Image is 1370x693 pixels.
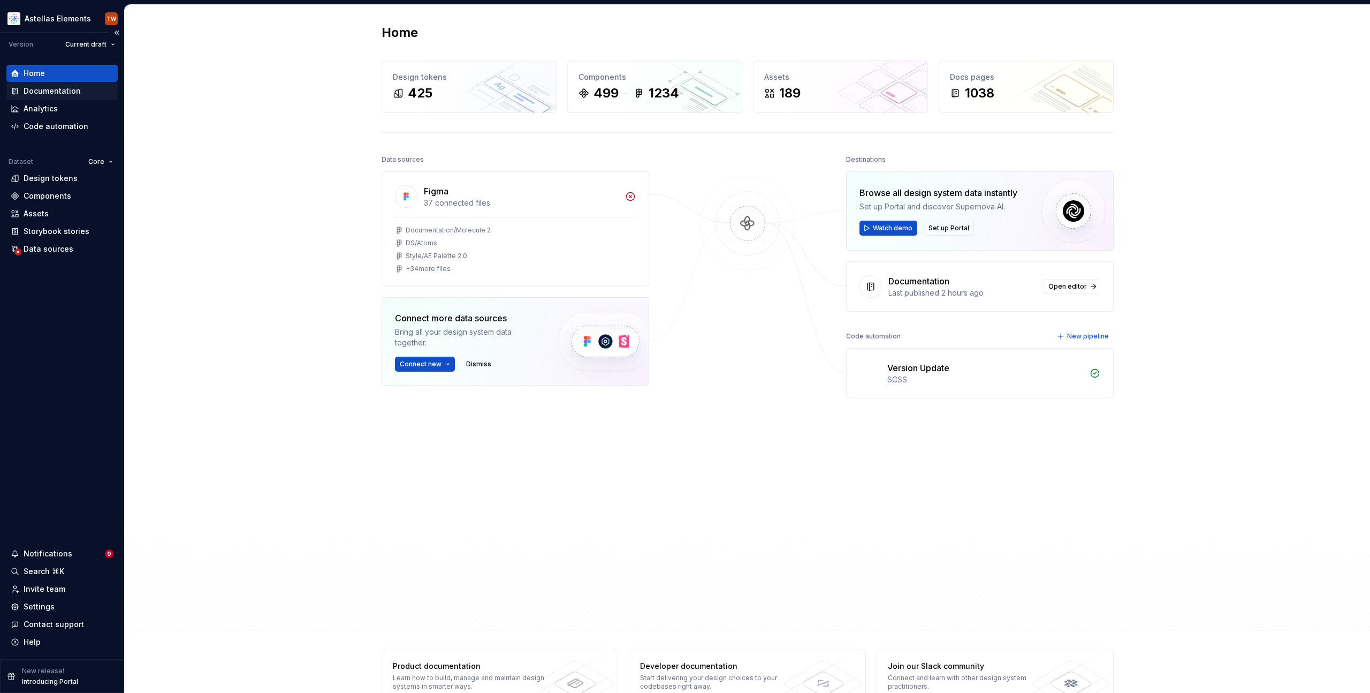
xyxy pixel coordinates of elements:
[88,157,104,166] span: Core
[395,327,539,348] div: Bring all your design system data together.
[888,288,1037,298] div: Last published 2 hours ago
[6,545,118,562] button: Notifications9
[640,661,796,672] div: Developer documentation
[1044,279,1100,294] a: Open editor
[6,205,118,222] a: Assets
[461,357,496,372] button: Dismiss
[424,185,448,198] div: Figma
[24,637,41,647] div: Help
[406,265,451,273] div: + 34 more files
[382,61,557,113] a: Design tokens425
[846,152,886,167] div: Destinations
[393,72,545,82] div: Design tokens
[764,72,917,82] div: Assets
[6,65,118,82] a: Home
[888,661,1044,672] div: Join our Slack community
[1054,329,1114,344] button: New pipeline
[6,581,118,598] a: Invite team
[888,275,949,288] div: Documentation
[408,85,432,102] div: 425
[83,154,118,169] button: Core
[649,85,679,102] div: 1234
[22,677,78,686] p: Introducing Portal
[406,252,467,260] div: Style/AE Palette 2.0
[24,208,49,219] div: Assets
[406,239,437,247] div: DS/Atoms
[859,201,1017,212] div: Set up Portal and discover Supernova AI.
[6,187,118,205] a: Components
[395,357,455,372] button: Connect new
[887,374,1083,385] div: SCSS
[593,85,619,102] div: 499
[24,86,81,96] div: Documentation
[24,548,72,559] div: Notifications
[753,61,928,113] a: Assets189
[106,14,116,23] div: TW
[24,121,88,132] div: Code automation
[640,674,796,691] div: Start delivering your design choices to your codebases right away.
[6,82,118,100] a: Documentation
[6,223,118,240] a: Storybook stories
[24,601,55,612] div: Settings
[6,170,118,187] a: Design tokens
[1067,332,1109,341] span: New pipeline
[950,72,1102,82] div: Docs pages
[2,7,122,30] button: Astellas ElementsTW
[6,118,118,135] a: Code automation
[928,224,969,232] span: Set up Portal
[393,674,549,691] div: Learn how to build, manage and maintain design systems in smarter ways.
[859,186,1017,199] div: Browse all design system data instantly
[779,85,801,102] div: 189
[6,240,118,258] a: Data sources
[6,634,118,651] button: Help
[924,221,974,236] button: Set up Portal
[22,667,64,675] p: New release!
[6,598,118,615] a: Settings
[965,85,994,102] div: 1038
[873,224,912,232] span: Watch demo
[6,563,118,580] button: Search ⌘K
[400,360,442,368] span: Connect new
[393,661,549,672] div: Product documentation
[382,171,649,287] a: Figma37 connected filesDocumentation/Molecule 2DS/AtomsStyle/AE Palette 2.0+34more files
[406,226,491,235] div: Documentation/Molecule 2
[888,674,1044,691] div: Connect and learn with other design system practitioners.
[382,24,418,41] h2: Home
[65,40,106,49] span: Current draft
[24,226,89,237] div: Storybook stories
[939,61,1114,113] a: Docs pages1038
[579,72,731,82] div: Components
[1048,282,1087,291] span: Open editor
[24,566,64,577] div: Search ⌘K
[382,152,424,167] div: Data sources
[466,360,491,368] span: Dismiss
[105,549,113,558] span: 9
[9,40,33,49] div: Version
[887,361,949,374] div: Version Update
[6,100,118,117] a: Analytics
[24,68,45,79] div: Home
[24,584,65,594] div: Invite team
[846,329,901,344] div: Code automation
[24,619,84,630] div: Contact support
[7,12,20,25] img: b2369ad3-f38c-46c1-b2a2-f2452fdbdcd2.png
[6,616,118,633] button: Contact support
[24,191,71,201] div: Components
[424,198,619,208] div: 37 connected files
[25,13,91,24] div: Astellas Elements
[9,157,33,166] div: Dataset
[24,103,58,114] div: Analytics
[60,37,120,52] button: Current draft
[395,312,539,325] div: Connect more data sources
[24,173,78,184] div: Design tokens
[859,221,917,236] button: Watch demo
[567,61,742,113] a: Components4991234
[109,25,124,40] button: Collapse sidebar
[24,244,73,254] div: Data sources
